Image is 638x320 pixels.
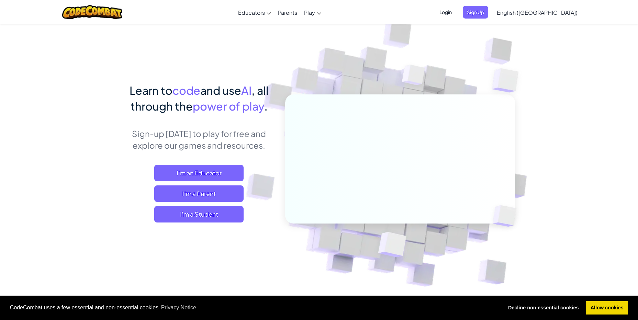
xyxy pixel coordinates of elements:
a: Parents [275,3,301,22]
a: Play [301,3,325,22]
span: . [264,99,268,113]
button: I'm a Student [154,206,244,222]
img: Overlap cubes [478,52,538,110]
span: Educators [238,9,265,16]
span: Learn to [130,83,172,97]
a: learn more about cookies [160,302,198,313]
a: Educators [235,3,275,22]
a: I'm a Parent [154,185,244,202]
span: and use [200,83,241,97]
button: Login [435,6,456,19]
img: Overlap cubes [389,51,438,102]
img: Overlap cubes [481,191,533,241]
span: power of play [193,99,264,113]
a: English ([GEOGRAPHIC_DATA]) [493,3,581,22]
img: CodeCombat logo [62,5,122,19]
span: AI [241,83,251,97]
img: Overlap cubes [361,217,423,274]
span: code [172,83,200,97]
a: deny cookies [503,301,583,315]
p: Sign-up [DATE] to play for free and explore our games and resources. [123,128,275,151]
span: Play [304,9,315,16]
a: allow cookies [586,301,628,315]
span: English ([GEOGRAPHIC_DATA]) [497,9,578,16]
a: I'm an Educator [154,165,244,181]
span: CodeCombat uses a few essential and non-essential cookies. [10,302,498,313]
button: Sign Up [463,6,488,19]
